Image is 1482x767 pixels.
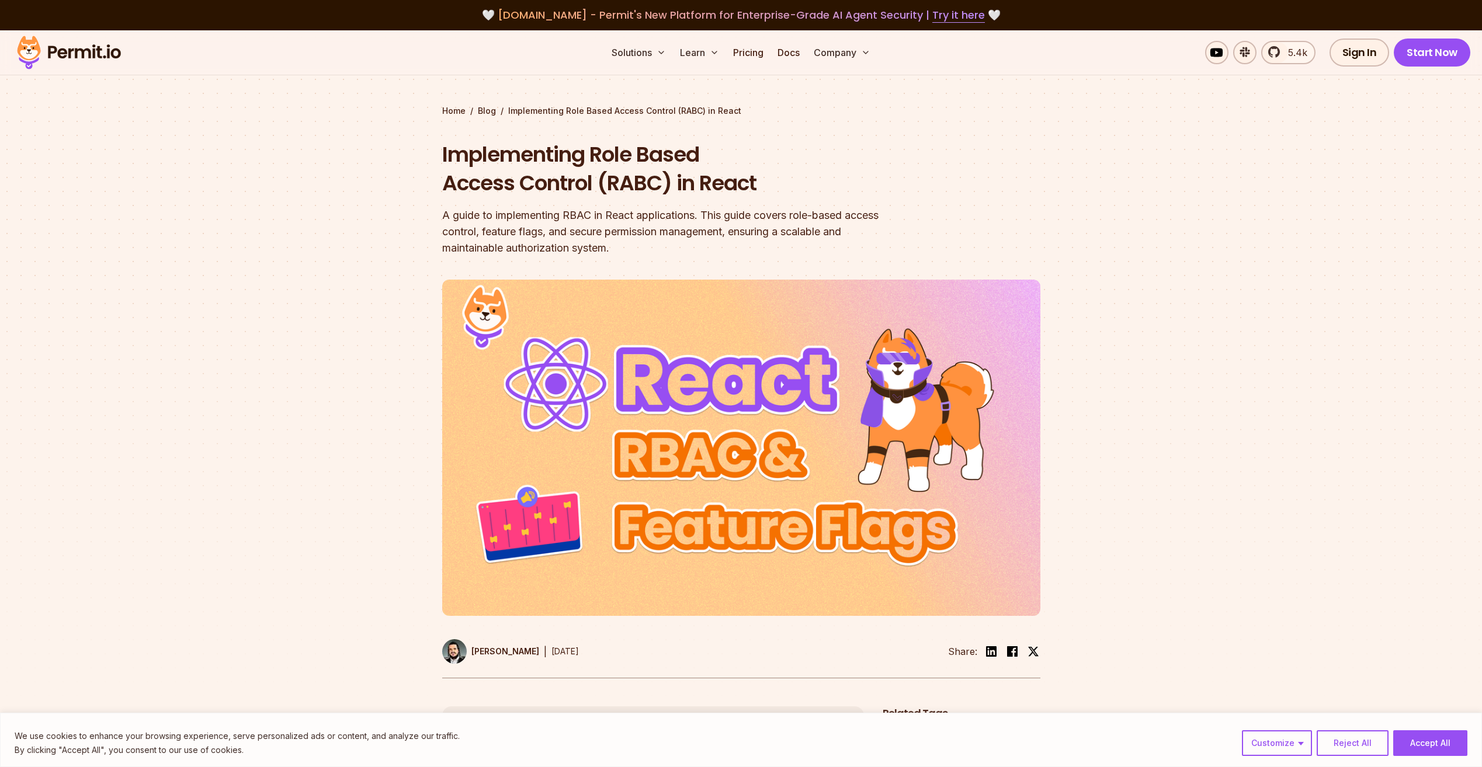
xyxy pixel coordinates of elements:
p: By clicking "Accept All", you consent to our use of cookies. [15,743,460,757]
a: Pricing [728,41,768,64]
a: Start Now [1394,39,1470,67]
p: We use cookies to enhance your browsing experience, serve personalized ads or content, and analyz... [15,729,460,743]
a: 5.4k [1261,41,1316,64]
a: [PERSON_NAME] [442,639,539,664]
div: / / [442,105,1040,117]
img: Permit logo [12,33,126,72]
a: Sign In [1330,39,1390,67]
img: Gabriel L. Manor [442,639,467,664]
div: A guide to implementing RBAC in React applications. This guide covers role-based access control, ... [442,207,891,256]
button: Table of Contents [442,706,864,746]
button: Learn [675,41,724,64]
button: Company [809,41,875,64]
img: facebook [1005,644,1019,658]
p: [PERSON_NAME] [471,646,539,657]
img: twitter [1028,646,1039,657]
a: Docs [773,41,804,64]
h1: Implementing Role Based Access Control (RABC) in React [442,140,891,198]
a: Blog [478,105,496,117]
a: Try it here [932,8,985,23]
li: Share: [948,644,977,658]
span: 5.4k [1281,46,1307,60]
img: linkedin [984,644,998,658]
time: [DATE] [551,646,579,656]
img: Implementing Role Based Access Control (RABC) in React [442,280,1040,616]
a: Home [442,105,466,117]
div: | [544,644,547,658]
button: Solutions [607,41,671,64]
span: [DOMAIN_NAME] - Permit's New Platform for Enterprise-Grade AI Agent Security | [498,8,985,22]
button: Customize [1242,730,1312,756]
button: Accept All [1393,730,1467,756]
button: Reject All [1317,730,1389,756]
div: 🤍 🤍 [28,7,1454,23]
h2: Related Tags [883,706,1040,721]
